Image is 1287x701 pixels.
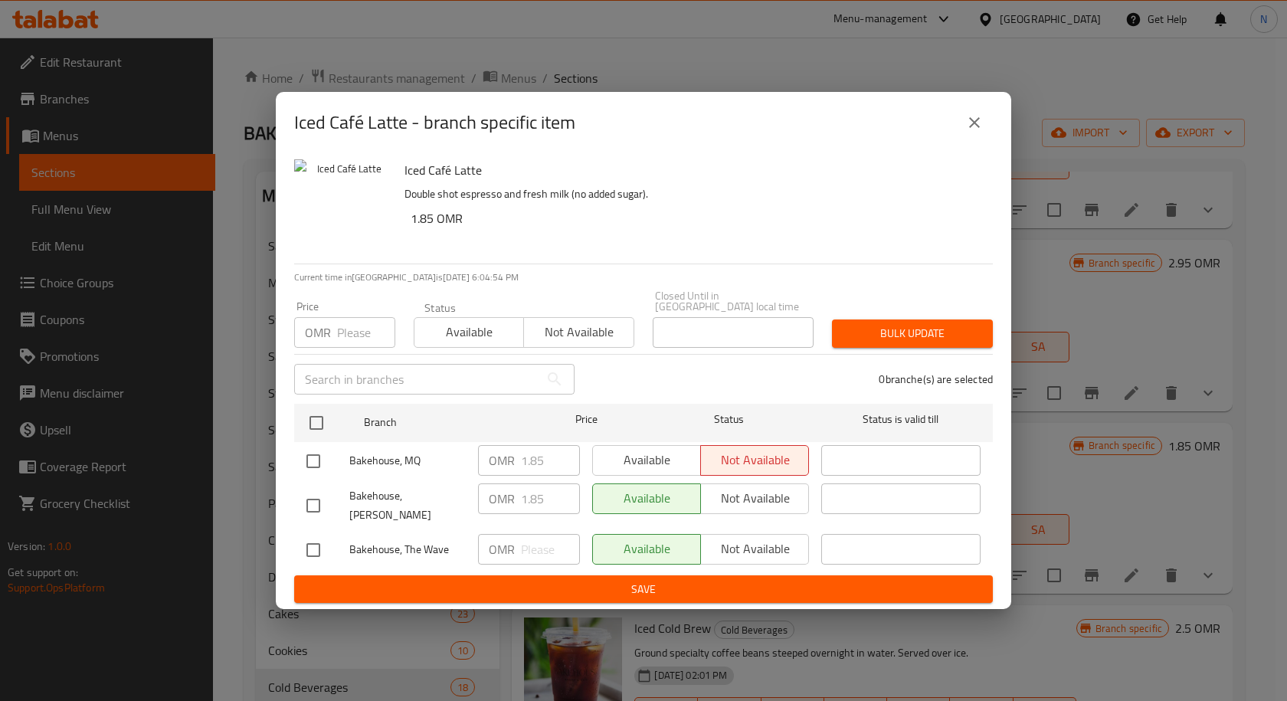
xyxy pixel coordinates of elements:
[821,410,981,429] span: Status is valid till
[956,104,993,141] button: close
[521,445,580,476] input: Please enter price
[294,575,993,604] button: Save
[294,364,539,395] input: Search in branches
[404,159,981,181] h6: Iced Café Latte
[349,540,466,559] span: Bakehouse, The Wave
[530,321,627,343] span: Not available
[294,270,993,284] p: Current time in [GEOGRAPHIC_DATA] is [DATE] 6:04:54 PM
[294,159,392,257] img: Iced Café Latte
[305,323,331,342] p: OMR
[411,208,981,229] h6: 1.85 OMR
[489,451,515,470] p: OMR
[349,451,466,470] span: Bakehouse, MQ
[832,319,993,348] button: Bulk update
[489,540,515,559] p: OMR
[337,317,395,348] input: Please enter price
[879,372,993,387] p: 0 branche(s) are selected
[489,490,515,508] p: OMR
[650,410,809,429] span: Status
[404,185,981,204] p: Double shot espresso and fresh milk (no added sugar).
[294,110,575,135] h2: Iced Café Latte - branch specific item
[364,413,523,432] span: Branch
[349,486,466,525] span: Bakehouse, [PERSON_NAME]
[844,324,981,343] span: Bulk update
[535,410,637,429] span: Price
[521,483,580,514] input: Please enter price
[523,317,634,348] button: Not available
[414,317,524,348] button: Available
[521,534,580,565] input: Please enter price
[421,321,518,343] span: Available
[306,580,981,599] span: Save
